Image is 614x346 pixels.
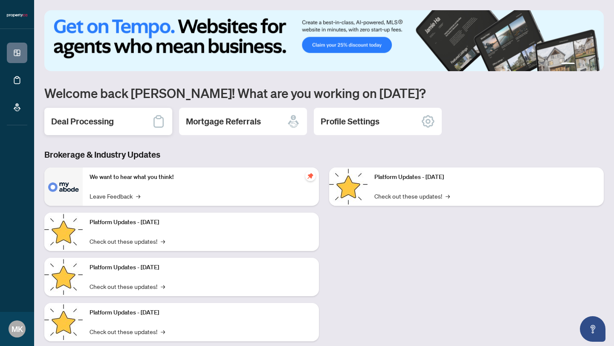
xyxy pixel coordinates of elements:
[44,213,83,251] img: Platform Updates - September 16, 2025
[161,327,165,336] span: →
[580,316,605,342] button: Open asap
[44,85,604,101] h1: Welcome back [PERSON_NAME]! What are you working on [DATE]?
[329,167,368,206] img: Platform Updates - June 23, 2025
[321,115,379,127] h2: Profile Settings
[44,167,83,206] img: We want to hear what you think!
[90,218,312,227] p: Platform Updates - [DATE]
[374,173,597,182] p: Platform Updates - [DATE]
[90,191,140,201] a: Leave Feedback→
[51,115,114,127] h2: Deal Processing
[44,10,604,71] img: Slide 0
[136,191,140,201] span: →
[12,323,23,335] span: MK
[90,282,165,291] a: Check out these updates!→
[374,191,450,201] a: Check out these updates!→
[90,327,165,336] a: Check out these updates!→
[305,171,316,181] span: pushpin
[44,303,83,341] img: Platform Updates - July 8, 2025
[446,191,450,201] span: →
[90,173,312,182] p: We want to hear what you think!
[592,63,595,66] button: 4
[578,63,582,66] button: 2
[90,236,165,246] a: Check out these updates!→
[90,263,312,272] p: Platform Updates - [DATE]
[90,308,312,317] p: Platform Updates - [DATE]
[561,63,575,66] button: 1
[161,282,165,291] span: →
[585,63,588,66] button: 3
[44,149,604,161] h3: Brokerage & Industry Updates
[186,115,261,127] h2: Mortgage Referrals
[44,258,83,296] img: Platform Updates - July 21, 2025
[7,13,27,18] img: logo
[161,236,165,246] span: →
